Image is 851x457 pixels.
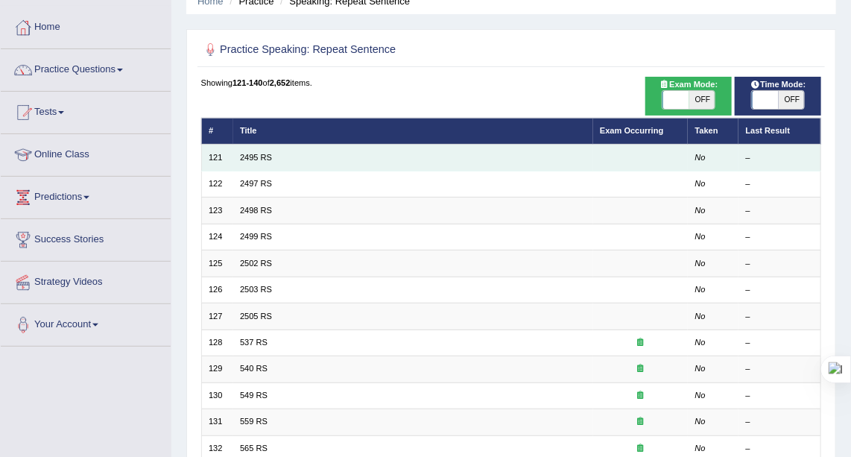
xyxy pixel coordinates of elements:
a: 2505 RS [240,312,272,321]
a: Online Class [1,134,171,171]
div: Exam occurring question [600,390,681,402]
span: Exam Mode: [654,78,723,92]
a: 549 RS [240,391,268,400]
em: No [695,206,706,215]
td: 126 [201,277,233,303]
a: 559 RS [240,417,268,426]
div: Exam occurring question [600,416,681,428]
div: Exam occurring question [600,363,681,375]
th: Last Result [738,118,821,144]
div: – [746,443,814,455]
div: – [746,205,814,217]
td: 122 [201,171,233,197]
td: 124 [201,224,233,250]
th: # [201,118,233,144]
a: 2498 RS [240,206,272,215]
span: OFF [778,91,804,109]
a: Predictions [1,177,171,214]
em: No [695,232,706,241]
em: No [695,338,706,347]
th: Title [233,118,593,144]
em: No [695,285,706,294]
td: 129 [201,356,233,382]
h2: Practice Speaking: Repeat Sentence [201,40,586,60]
a: Exam Occurring [600,126,663,135]
em: No [695,444,706,453]
div: – [746,284,814,296]
div: – [746,363,814,375]
div: Showing of items. [201,77,822,89]
a: 2503 RS [240,285,272,294]
a: 537 RS [240,338,268,347]
div: Exam occurring question [600,337,681,349]
a: Strategy Videos [1,262,171,299]
th: Taken [688,118,738,144]
div: – [746,311,814,323]
td: 125 [201,250,233,277]
div: – [746,152,814,164]
em: No [695,364,706,373]
a: 2495 RS [240,153,272,162]
a: Tests [1,92,171,129]
a: Your Account [1,304,171,341]
em: No [695,391,706,400]
div: – [746,337,814,349]
b: 121-140 [232,78,263,87]
td: 123 [201,198,233,224]
td: 130 [201,382,233,409]
span: Time Mode: [745,78,811,92]
div: – [746,178,814,190]
a: Success Stories [1,219,171,256]
div: Exam occurring question [600,443,681,455]
td: 121 [201,145,233,171]
em: No [695,312,706,321]
a: 540 RS [240,364,268,373]
b: 2,652 [270,78,291,87]
a: Practice Questions [1,49,171,86]
div: Show exams occurring in exams [645,77,733,116]
td: 128 [201,330,233,356]
a: 2499 RS [240,232,272,241]
a: Home [1,7,171,44]
td: 127 [201,303,233,330]
em: No [695,153,706,162]
td: 131 [201,409,233,435]
a: 2502 RS [240,259,272,268]
a: 565 RS [240,444,268,453]
div: – [746,258,814,270]
div: – [746,416,814,428]
div: – [746,231,814,243]
a: 2497 RS [240,179,272,188]
em: No [695,259,706,268]
em: No [695,417,706,426]
em: No [695,179,706,188]
span: OFF [689,91,715,109]
div: – [746,390,814,402]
